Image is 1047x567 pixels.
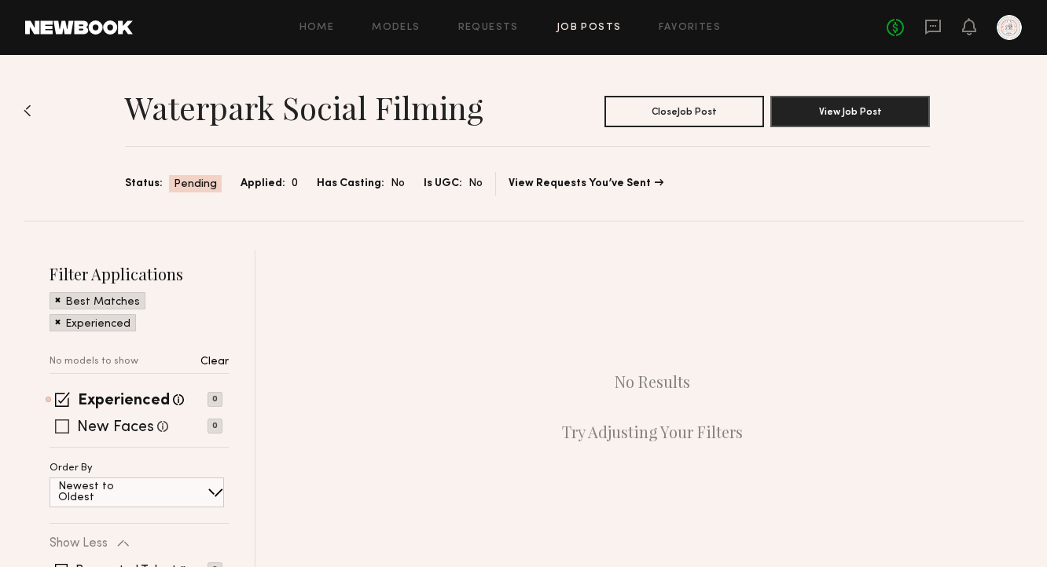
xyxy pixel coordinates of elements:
[659,23,721,33] a: Favorites
[200,357,229,368] p: Clear
[509,178,663,189] a: View Requests You’ve Sent
[458,23,519,33] a: Requests
[77,420,154,436] label: New Faces
[50,537,108,550] p: Show Less
[292,175,298,192] span: 0
[65,319,130,330] p: Experienced
[317,175,384,192] span: Has Casting:
[125,175,163,192] span: Status:
[125,88,483,127] h1: Waterpark Social Filming
[424,175,462,192] span: Is UGC:
[208,392,222,407] p: 0
[615,372,690,391] p: No Results
[208,419,222,433] p: 0
[604,96,764,127] button: CloseJob Post
[770,96,930,127] button: View Job Post
[58,481,152,503] p: Newest to Oldest
[24,104,31,117] img: Back to previous page
[50,357,138,367] p: No models to show
[50,463,93,474] p: Order By
[468,175,483,192] span: No
[241,175,285,192] span: Applied:
[65,297,140,308] p: Best Matches
[78,393,170,409] label: Experienced
[391,175,405,192] span: No
[299,23,335,33] a: Home
[174,177,217,192] span: Pending
[50,263,229,284] h2: Filter Applications
[372,23,420,33] a: Models
[562,423,743,441] p: Try Adjusting Your Filters
[557,23,622,33] a: Job Posts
